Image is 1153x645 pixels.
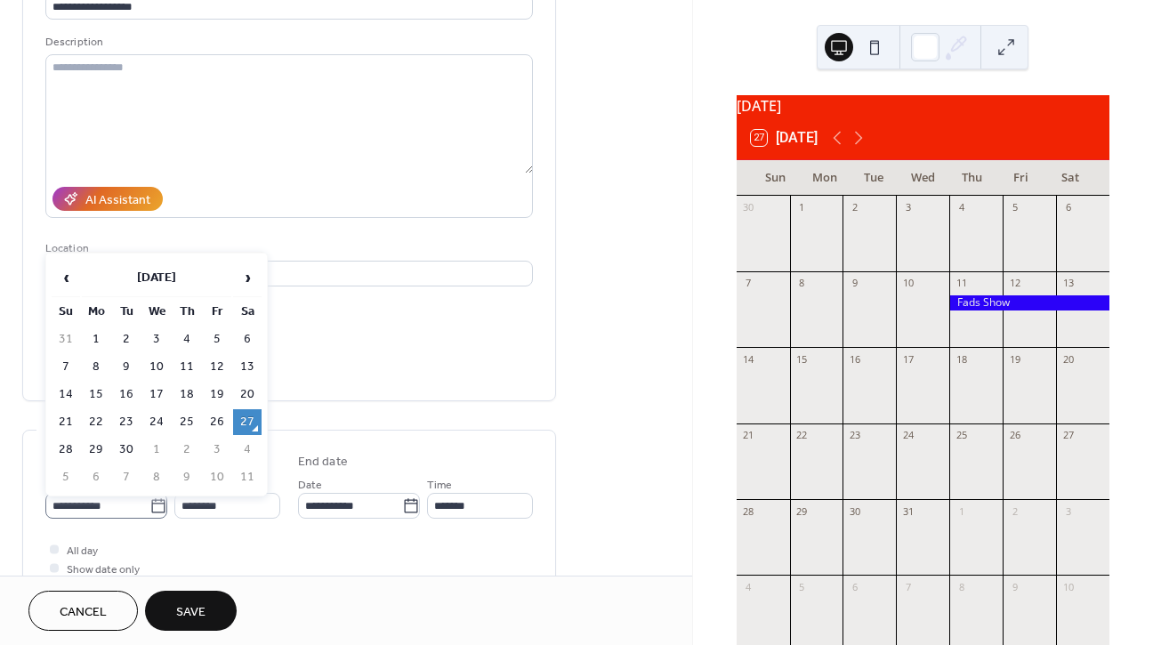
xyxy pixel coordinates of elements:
div: 8 [955,580,968,593]
div: End date [298,453,348,472]
td: 1 [142,437,171,463]
td: 9 [173,464,201,490]
span: Save [176,603,206,622]
div: 19 [1008,352,1021,366]
td: 30 [112,437,141,463]
div: AI Assistant [85,191,150,210]
td: 12 [203,354,231,380]
div: 22 [795,429,809,442]
div: 20 [1061,352,1075,366]
div: 11 [955,277,968,290]
div: 13 [1061,277,1075,290]
div: Location [45,239,529,258]
div: 2 [848,201,861,214]
td: 4 [233,437,262,463]
div: Sat [1046,160,1095,196]
td: 6 [233,327,262,352]
button: Save [145,591,237,631]
td: 11 [173,354,201,380]
td: 29 [82,437,110,463]
td: 15 [82,382,110,407]
div: Thu [947,160,996,196]
td: 6 [82,464,110,490]
td: 9 [112,354,141,380]
div: 27 [1061,429,1075,442]
td: 2 [112,327,141,352]
div: Fri [996,160,1045,196]
span: ‹ [52,260,79,295]
button: 27[DATE] [745,125,824,150]
td: 18 [173,382,201,407]
span: Date [298,476,322,495]
td: 16 [112,382,141,407]
span: All day [67,542,98,560]
div: 21 [742,429,755,442]
span: Show date only [67,560,140,579]
td: 4 [173,327,201,352]
td: 14 [52,382,80,407]
td: 28 [52,437,80,463]
div: 24 [901,429,915,442]
div: 7 [742,277,755,290]
th: Fr [203,299,231,325]
div: 14 [742,352,755,366]
td: 25 [173,409,201,435]
div: 4 [742,580,755,593]
td: 5 [52,464,80,490]
div: 16 [848,352,861,366]
td: 2 [173,437,201,463]
div: Mon [800,160,849,196]
div: Tue [849,160,898,196]
th: Sa [233,299,262,325]
div: 12 [1008,277,1021,290]
td: 22 [82,409,110,435]
span: › [234,260,261,295]
div: 29 [795,504,809,518]
div: 3 [1061,504,1075,518]
td: 13 [233,354,262,380]
td: 10 [203,464,231,490]
div: 9 [848,277,861,290]
td: 10 [142,354,171,380]
td: 1 [82,327,110,352]
div: Sun [751,160,800,196]
div: [DATE] [737,95,1109,117]
td: 11 [233,464,262,490]
td: 5 [203,327,231,352]
div: 1 [955,504,968,518]
div: Description [45,33,529,52]
div: 2 [1008,504,1021,518]
div: Fads Show [949,295,1109,310]
div: 7 [901,580,915,593]
div: 31 [901,504,915,518]
td: 23 [112,409,141,435]
div: 3 [901,201,915,214]
th: Su [52,299,80,325]
button: Cancel [28,591,138,631]
td: 7 [112,464,141,490]
th: Mo [82,299,110,325]
div: 30 [742,201,755,214]
div: 5 [1008,201,1021,214]
td: 20 [233,382,262,407]
td: 17 [142,382,171,407]
td: 8 [82,354,110,380]
th: Tu [112,299,141,325]
div: 17 [901,352,915,366]
div: 9 [1008,580,1021,593]
div: Wed [899,160,947,196]
span: Time [427,476,452,495]
td: 3 [203,437,231,463]
th: We [142,299,171,325]
th: [DATE] [82,259,231,297]
div: 15 [795,352,809,366]
div: 26 [1008,429,1021,442]
div: 1 [795,201,809,214]
div: 5 [795,580,809,593]
td: 21 [52,409,80,435]
th: Th [173,299,201,325]
div: 18 [955,352,968,366]
div: 30 [848,504,861,518]
div: 6 [848,580,861,593]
